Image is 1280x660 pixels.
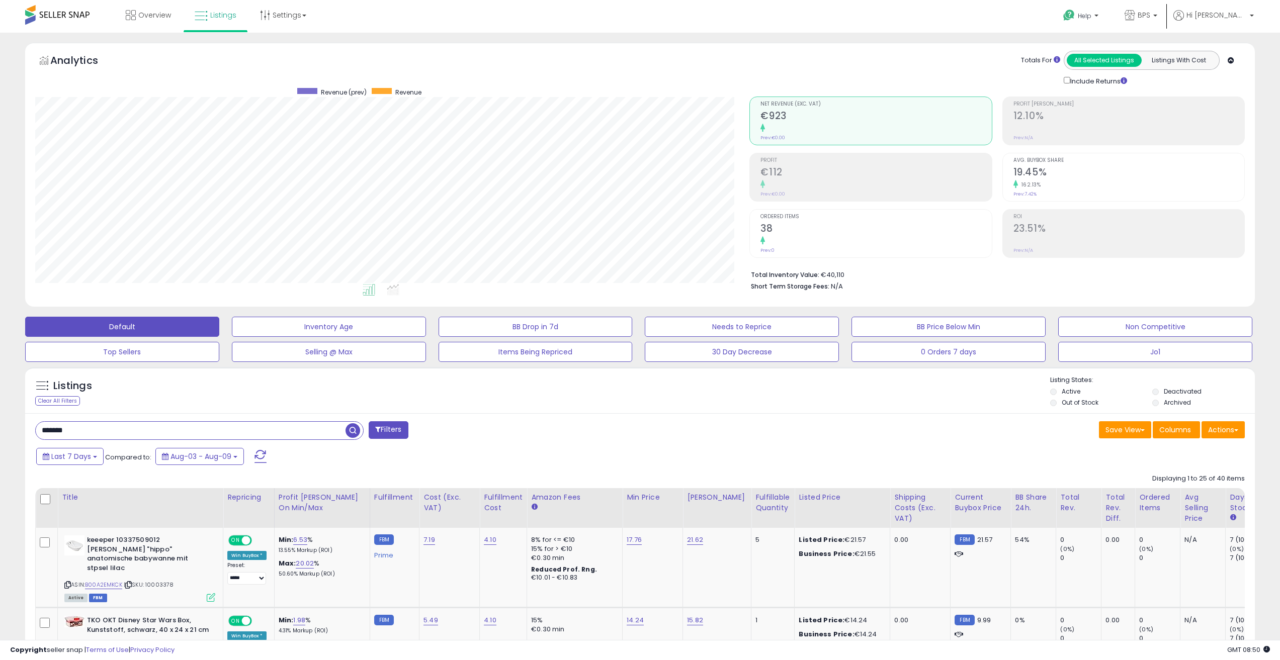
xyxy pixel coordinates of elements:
[760,191,785,197] small: Prev: €0.00
[51,451,91,461] span: Last 7 Days
[1018,181,1041,188] small: 162.13%
[250,617,267,625] span: OFF
[87,616,209,637] b: TKO OKT Disney Star Wars Box, Kunststoff, schwarz, 40 x 24 x 21 cm
[1159,425,1191,435] span: Columns
[760,110,991,124] h2: €923
[1227,645,1270,654] span: 2025-08-17 08:50 GMT
[484,535,496,545] a: 4.10
[977,615,991,625] span: 9.99
[894,535,943,544] div: 0.00
[35,396,80,406] div: Clear All Filters
[87,535,209,575] b: keeeper 10337509012 [PERSON_NAME] "hippo" anatomische babywanne mit stpsel lilac
[279,639,296,648] b: Max:
[531,574,615,582] div: €10.01 - €10.83
[1184,535,1218,544] div: N/A
[977,535,993,544] span: 21.57
[25,317,219,337] button: Default
[799,630,882,639] div: €14.24
[1013,135,1033,141] small: Prev: N/A
[279,571,362,578] p: 50.60% Markup (ROI)
[1056,75,1139,86] div: Include Returns
[279,559,362,578] div: %
[955,534,974,545] small: FBM
[64,535,84,555] img: 31Jw2fyurlL._SL40_.jpg
[89,594,107,602] span: FBM
[1013,166,1244,180] h2: 19.45%
[1138,10,1150,20] span: BPS
[1013,223,1244,236] h2: 23.51%
[1139,492,1176,513] div: Ordered Items
[62,492,219,503] div: Title
[50,53,118,70] h5: Analytics
[374,492,415,503] div: Fulfillment
[627,535,642,545] a: 17.76
[1105,535,1127,544] div: 0.00
[1139,553,1180,562] div: 0
[851,342,1046,362] button: 0 Orders 7 days
[64,616,84,627] img: 41mjR4XsuWL._SL40_.jpg
[1164,387,1202,396] label: Deactivated
[1230,545,1244,553] small: (0%)
[1060,535,1101,544] div: 0
[1058,342,1252,362] button: Jo1
[170,451,231,461] span: Aug-03 - Aug-09
[279,535,294,544] b: Min:
[374,547,411,559] div: Prime
[279,547,362,554] p: 13.55% Markup (ROI)
[279,492,366,513] div: Profit [PERSON_NAME] on Min/Max
[293,615,305,625] a: 1.98
[227,562,267,585] div: Preset:
[760,223,991,236] h2: 38
[799,492,886,503] div: Listed Price
[687,492,747,503] div: [PERSON_NAME]
[755,535,787,544] div: 5
[293,535,307,545] a: 6.53
[1013,102,1244,107] span: Profit [PERSON_NAME]
[1230,513,1236,522] small: Days In Stock.
[1060,616,1101,625] div: 0
[799,615,844,625] b: Listed Price:
[64,594,88,602] span: All listings currently available for purchase on Amazon
[531,553,615,562] div: €0.30 min
[1230,553,1270,562] div: 7 (100%)
[531,625,615,634] div: €0.30 min
[1230,625,1244,633] small: (0%)
[1152,474,1245,484] div: Displaying 1 to 25 of 40 items
[86,645,129,654] a: Terms of Use
[760,214,991,220] span: Ordered Items
[1015,535,1048,544] div: 54%
[1063,9,1075,22] i: Get Help
[799,629,854,639] b: Business Price:
[1139,625,1153,633] small: (0%)
[1067,54,1142,67] button: All Selected Listings
[1060,553,1101,562] div: 0
[439,342,633,362] button: Items Being Repriced
[64,535,215,601] div: ASIN:
[1055,2,1108,33] a: Help
[232,342,426,362] button: Selling @ Max
[955,615,974,625] small: FBM
[279,616,362,634] div: %
[1139,545,1153,553] small: (0%)
[1139,634,1180,643] div: 0
[296,639,312,649] a: 10.04
[1202,421,1245,438] button: Actions
[799,535,882,544] div: €21.57
[227,631,267,640] div: Win BuyBox *
[25,342,219,362] button: Top Sellers
[124,581,174,589] span: | SKU: 10003378
[531,492,618,503] div: Amazon Fees
[799,549,882,558] div: €21.55
[395,88,421,97] span: Revenue
[1078,12,1091,20] span: Help
[1164,398,1191,407] label: Archived
[1060,634,1101,643] div: 0
[1230,492,1266,513] div: Days In Stock
[1060,545,1074,553] small: (0%)
[279,639,362,658] div: %
[130,645,175,654] a: Privacy Policy
[1184,616,1218,625] div: N/A
[10,645,175,655] div: seller snap | |
[1058,317,1252,337] button: Non Competitive
[229,617,242,625] span: ON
